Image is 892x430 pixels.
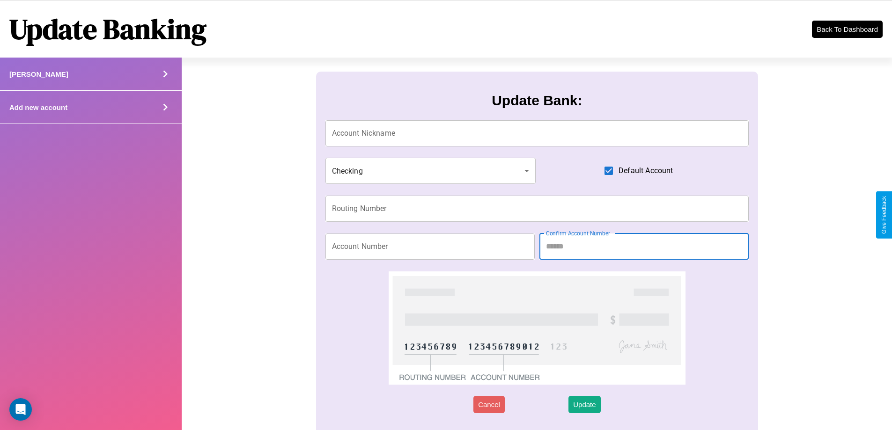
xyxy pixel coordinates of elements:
[473,396,505,413] button: Cancel
[325,158,536,184] div: Checking
[568,396,600,413] button: Update
[881,196,887,234] div: Give Feedback
[812,21,883,38] button: Back To Dashboard
[546,229,610,237] label: Confirm Account Number
[619,165,673,176] span: Default Account
[9,70,68,78] h4: [PERSON_NAME]
[9,10,206,48] h1: Update Banking
[492,93,582,109] h3: Update Bank:
[389,271,685,385] img: check
[9,103,67,111] h4: Add new account
[9,398,32,421] div: Open Intercom Messenger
